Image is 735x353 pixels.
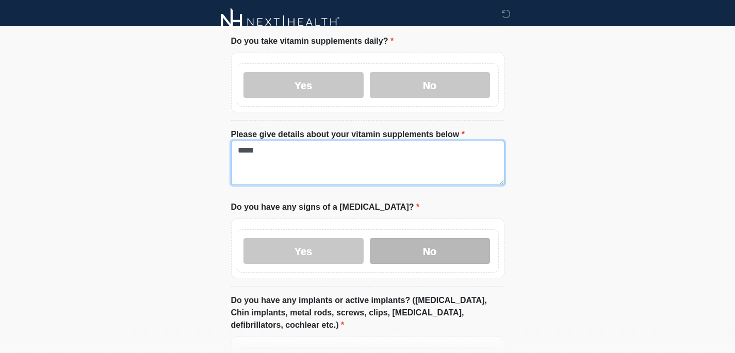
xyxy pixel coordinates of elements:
[243,72,364,98] label: Yes
[243,238,364,264] label: Yes
[231,128,465,141] label: Please give details about your vitamin supplements below
[231,201,420,213] label: Do you have any signs of a [MEDICAL_DATA]?
[221,8,340,36] img: Next-Health Logo
[231,294,504,331] label: Do you have any implants or active implants? ([MEDICAL_DATA], Chin implants, metal rods, screws, ...
[370,238,490,264] label: No
[370,72,490,98] label: No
